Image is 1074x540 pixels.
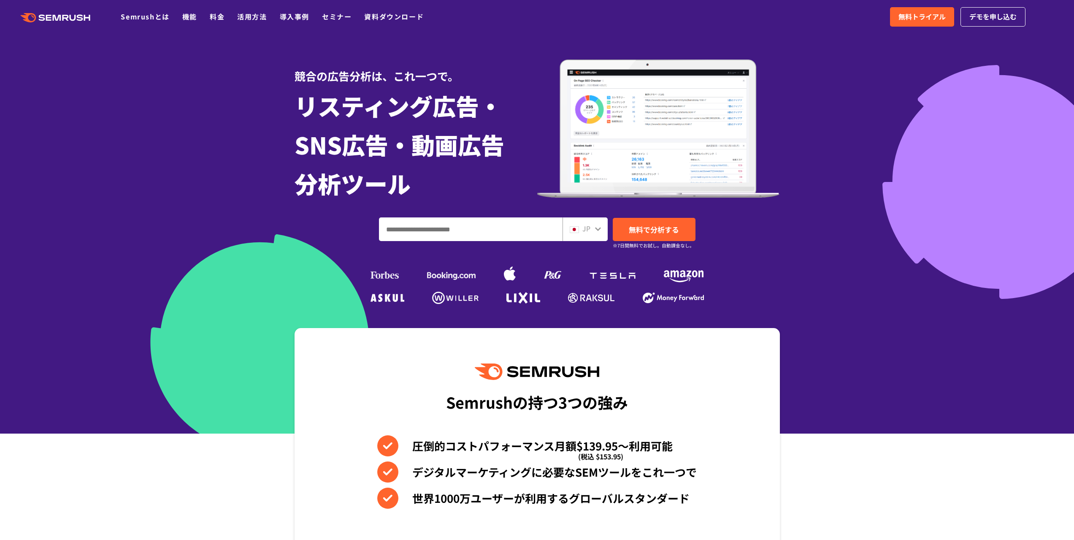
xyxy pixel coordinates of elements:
[210,11,225,22] a: 料金
[237,11,267,22] a: 活用方法
[377,461,697,483] li: デジタルマーケティングに必要なSEMツールをこれ一つで
[475,364,599,380] img: Semrush
[377,488,697,509] li: 世界1000万ユーザーが利用するグローバルスタンダード
[960,7,1025,27] a: デモを申し込む
[121,11,169,22] a: Semrushとは
[613,242,694,250] small: ※7日間無料でお試し。自動課金なし。
[182,11,197,22] a: 機能
[377,435,697,456] li: 圧倒的コストパフォーマンス月額$139.95〜利用可能
[364,11,424,22] a: 資料ダウンロード
[613,218,695,241] a: 無料で分析する
[322,11,352,22] a: セミナー
[295,86,537,203] h1: リスティング広告・ SNS広告・動画広告 分析ツール
[898,11,946,22] span: 無料トライアル
[890,7,954,27] a: 無料トライアル
[446,386,628,418] div: Semrushの持つ3つの強み
[582,223,590,233] span: JP
[295,55,537,84] div: 競合の広告分析は、これ一つで。
[280,11,309,22] a: 導入事例
[969,11,1017,22] span: デモを申し込む
[578,446,623,467] span: (税込 $153.95)
[629,224,679,235] span: 無料で分析する
[379,218,562,241] input: ドメイン、キーワードまたはURLを入力してください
